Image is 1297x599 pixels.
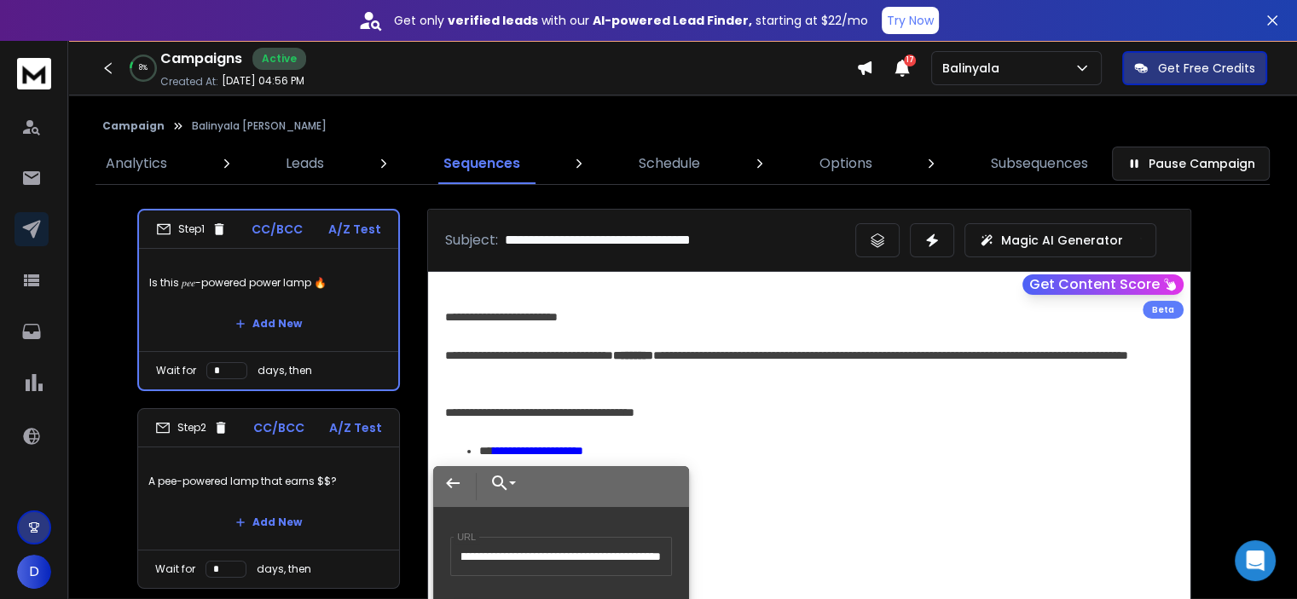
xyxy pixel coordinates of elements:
button: Get Content Score [1022,274,1184,295]
h1: Campaigns [160,49,242,69]
a: Sequences [433,143,530,184]
p: Created At: [160,75,218,89]
a: Analytics [96,143,177,184]
p: Magic AI Generator [1001,232,1123,249]
p: Wait for [155,562,195,576]
p: Sequences [443,153,520,174]
button: Pause Campaign [1112,147,1270,181]
p: Balinyala [PERSON_NAME] [192,119,327,133]
button: Magic AI Generator [964,223,1156,257]
p: Leads [286,153,324,174]
div: Open Intercom Messenger [1235,540,1276,581]
button: Add New [222,505,316,539]
p: Wait for [156,364,196,377]
p: Analytics [106,153,167,174]
p: days, then [258,364,312,377]
p: 8 % [139,63,148,73]
strong: AI-powered Lead Finder, [593,12,752,29]
a: Schedule [628,143,710,184]
button: Choose Link [480,466,519,500]
p: Get Free Credits [1158,60,1255,77]
a: Options [809,143,883,184]
p: CC/BCC [253,419,304,436]
div: Step 2 [155,420,229,435]
p: A/Z Test [328,221,381,238]
p: A/Z Test [329,419,382,436]
button: Try Now [882,7,939,34]
p: CC/BCC [252,221,303,238]
p: Is this 𝑝𝑒𝑒-powered power lamp 🔥 [149,259,388,307]
div: Beta [1143,301,1184,319]
p: Options [819,153,872,174]
button: D [17,555,51,589]
p: Get only with our starting at $22/mo [394,12,868,29]
a: Subsequences [981,143,1098,184]
p: A pee-powered lamp that earns $$? [148,458,389,505]
p: Balinyala [942,60,1006,77]
p: days, then [257,562,311,576]
button: Get Free Credits [1122,51,1267,85]
button: Add New [222,307,316,341]
p: [DATE] 04:56 PM [222,74,304,88]
a: Leads [275,143,334,184]
button: Back [433,466,472,500]
span: 17 [904,55,916,66]
p: Subject: [445,230,498,251]
label: URL [454,532,479,543]
button: Campaign [102,119,165,133]
div: Active [252,48,306,70]
li: Step1CC/BCCA/Z TestIs this 𝑝𝑒𝑒-powered power lamp 🔥Add NewWait fordays, then [137,209,400,391]
strong: verified leads [448,12,538,29]
div: Step 1 [156,222,227,237]
p: Schedule [639,153,700,174]
p: Subsequences [991,153,1088,174]
img: logo [17,58,51,89]
li: Step2CC/BCCA/Z TestA pee-powered lamp that earns $$?Add NewWait fordays, then [137,408,400,589]
p: Try Now [887,12,934,29]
